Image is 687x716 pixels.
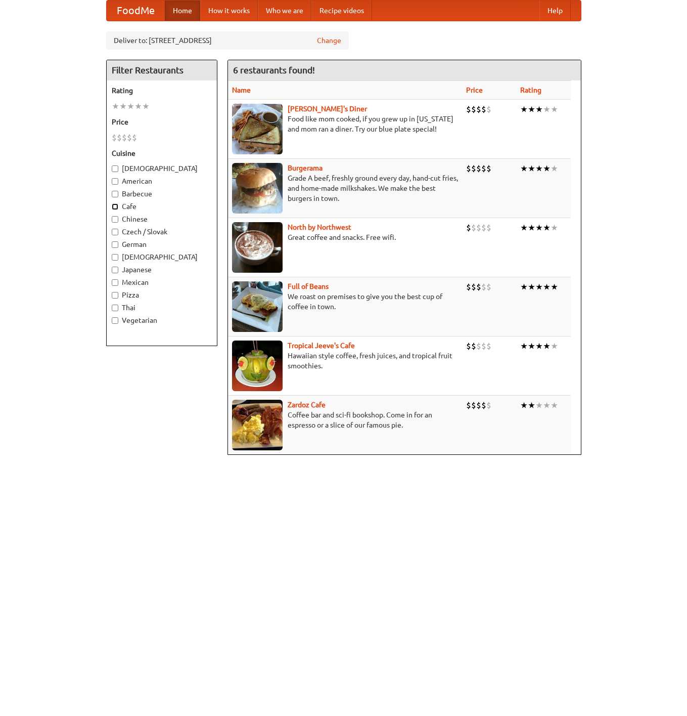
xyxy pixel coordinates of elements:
[528,341,535,352] li: ★
[112,165,118,172] input: [DEMOGRAPHIC_DATA]
[122,132,127,143] li: $
[481,163,486,174] li: $
[520,86,541,94] a: Rating
[232,400,283,450] img: zardoz.jpg
[471,163,476,174] li: $
[132,132,137,143] li: $
[112,305,118,311] input: Thai
[520,104,528,115] li: ★
[232,291,458,312] p: We roast on premises to give you the best cup of coffee in town.
[551,104,558,115] li: ★
[112,163,212,174] label: [DEMOGRAPHIC_DATA]
[127,101,134,112] li: ★
[551,341,558,352] li: ★
[106,31,349,50] div: Deliver to: [STREET_ADDRESS]
[486,222,491,233] li: $
[471,104,476,115] li: $
[466,341,471,352] li: $
[288,401,326,409] a: Zardoz Cafe
[112,86,212,96] h5: Rating
[535,104,543,115] li: ★
[112,292,118,299] input: Pizza
[112,241,118,248] input: German
[127,132,132,143] li: $
[232,341,283,391] img: jeeves.jpg
[112,191,118,197] input: Barbecue
[535,400,543,411] li: ★
[112,303,212,313] label: Thai
[466,400,471,411] li: $
[112,227,212,237] label: Czech / Slovak
[232,351,458,371] p: Hawaiian style coffee, fresh juices, and tropical fruit smoothies.
[107,1,165,21] a: FoodMe
[112,189,212,199] label: Barbecue
[471,341,476,352] li: $
[232,173,458,203] p: Grade A beef, freshly ground every day, hand-cut fries, and home-made milkshakes. We make the bes...
[520,400,528,411] li: ★
[520,281,528,292] li: ★
[288,223,351,231] a: North by Northwest
[528,163,535,174] li: ★
[112,277,212,287] label: Mexican
[117,132,122,143] li: $
[134,101,142,112] li: ★
[288,164,323,172] a: Burgerama
[471,281,476,292] li: $
[543,400,551,411] li: ★
[232,86,251,94] a: Name
[112,317,118,324] input: Vegetarian
[232,163,283,214] img: burgerama.jpg
[317,35,341,46] a: Change
[486,400,491,411] li: $
[486,104,491,115] li: $
[112,239,212,249] label: German
[535,222,543,233] li: ★
[200,1,258,21] a: How it works
[520,341,528,352] li: ★
[165,1,200,21] a: Home
[112,203,118,210] input: Cafe
[233,65,315,75] ng-pluralize: 6 restaurants found!
[476,341,481,352] li: $
[119,101,127,112] li: ★
[543,281,551,292] li: ★
[481,400,486,411] li: $
[471,400,476,411] li: $
[112,279,118,286] input: Mexican
[481,104,486,115] li: $
[551,163,558,174] li: ★
[258,1,311,21] a: Who we are
[481,281,486,292] li: $
[232,281,283,332] img: beans.jpg
[466,222,471,233] li: $
[543,104,551,115] li: ★
[535,341,543,352] li: ★
[232,104,283,154] img: sallys.jpg
[528,222,535,233] li: ★
[112,290,212,300] label: Pizza
[112,267,118,273] input: Japanese
[232,232,458,242] p: Great coffee and snacks. Free wifi.
[551,281,558,292] li: ★
[112,178,118,185] input: American
[112,101,119,112] li: ★
[112,216,118,223] input: Chinese
[466,104,471,115] li: $
[288,282,329,290] a: Full of Beans
[476,163,481,174] li: $
[288,105,367,113] a: [PERSON_NAME]'s Diner
[142,101,150,112] li: ★
[476,104,481,115] li: $
[551,400,558,411] li: ★
[528,104,535,115] li: ★
[107,60,217,80] h4: Filter Restaurants
[311,1,372,21] a: Recipe videos
[112,117,212,127] h5: Price
[486,281,491,292] li: $
[476,400,481,411] li: $
[520,222,528,233] li: ★
[112,132,117,143] li: $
